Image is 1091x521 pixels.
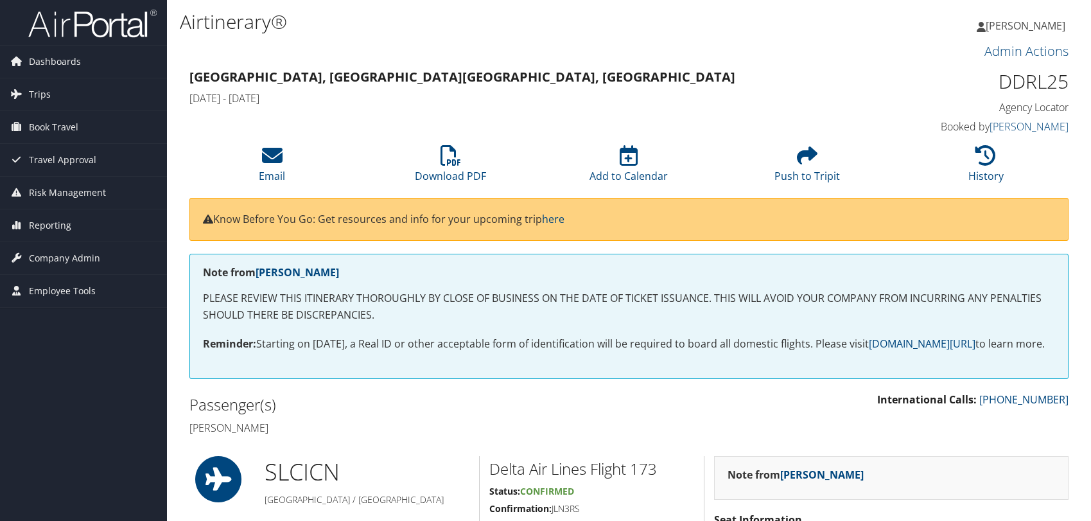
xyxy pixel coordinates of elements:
[589,152,668,183] a: Add to Calendar
[203,337,256,351] strong: Reminder:
[203,336,1055,353] p: Starting on [DATE], a Real ID or other acceptable form of identification will be required to boar...
[984,42,1069,60] a: Admin Actions
[968,152,1004,183] a: History
[189,91,844,105] h4: [DATE] - [DATE]
[180,8,779,35] h1: Airtinerary®
[863,68,1069,95] h1: DDRL25
[256,265,339,279] a: [PERSON_NAME]
[863,119,1069,134] h4: Booked by
[979,393,1069,407] a: [PHONE_NUMBER]
[489,458,694,480] h2: Delta Air Lines Flight 173
[29,209,71,242] span: Reporting
[542,212,564,226] a: here
[28,8,157,39] img: airportal-logo.png
[29,275,96,307] span: Employee Tools
[265,493,470,506] h5: [GEOGRAPHIC_DATA] / [GEOGRAPHIC_DATA]
[489,485,520,497] strong: Status:
[189,421,620,435] h4: [PERSON_NAME]
[29,144,96,176] span: Travel Approval
[986,19,1065,33] span: [PERSON_NAME]
[29,78,51,110] span: Trips
[203,290,1055,323] p: PLEASE REVIEW THIS ITINERARY THOROUGHLY BY CLOSE OF BUSINESS ON THE DATE OF TICKET ISSUANCE. THIS...
[990,119,1069,134] a: [PERSON_NAME]
[203,211,1055,228] p: Know Before You Go: Get resources and info for your upcoming trip
[780,468,864,482] a: [PERSON_NAME]
[189,394,620,416] h2: Passenger(s)
[863,100,1069,114] h4: Agency Locator
[29,111,78,143] span: Book Travel
[259,152,285,183] a: Email
[29,46,81,78] span: Dashboards
[489,502,552,515] strong: Confirmation:
[265,456,470,488] h1: SLC ICN
[415,152,486,183] a: Download PDF
[189,68,735,85] strong: [GEOGRAPHIC_DATA], [GEOGRAPHIC_DATA] [GEOGRAPHIC_DATA], [GEOGRAPHIC_DATA]
[489,502,694,515] h5: JLN3RS
[869,337,975,351] a: [DOMAIN_NAME][URL]
[728,468,864,482] strong: Note from
[977,6,1078,45] a: [PERSON_NAME]
[29,177,106,209] span: Risk Management
[29,242,100,274] span: Company Admin
[877,393,977,407] strong: International Calls:
[203,265,339,279] strong: Note from
[774,152,840,183] a: Push to Tripit
[520,485,574,497] span: Confirmed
